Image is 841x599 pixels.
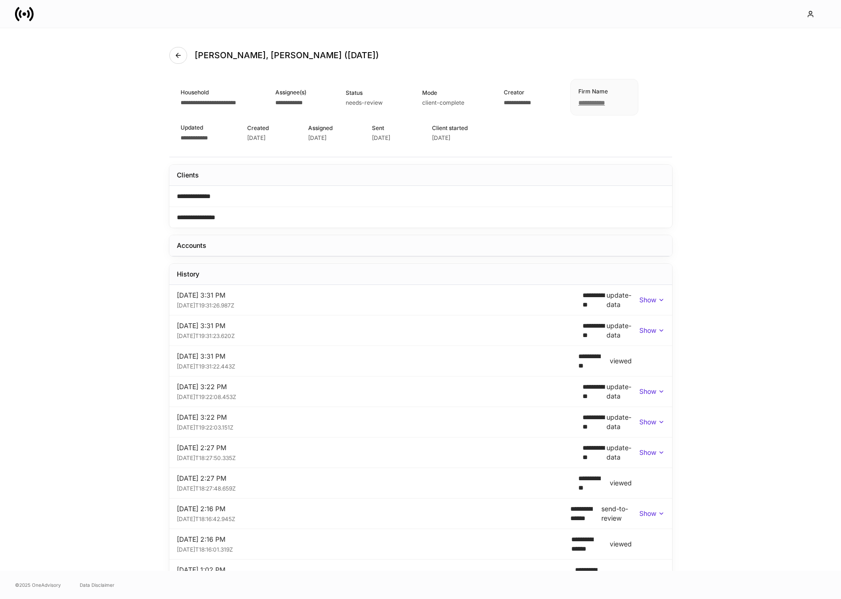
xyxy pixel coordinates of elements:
[610,570,632,579] div: viewed
[432,123,468,132] div: Client started
[177,514,570,523] div: [DATE]T18:16:42.945Z
[177,544,564,553] div: [DATE]T18:16:01.319Z
[181,88,236,97] div: Household
[177,453,583,462] div: [DATE]T18:27:50.335Z
[422,88,464,97] div: Mode
[606,321,639,340] div: update-data
[177,392,583,401] div: [DATE]T19:22:08.453Z
[346,88,383,97] div: Status
[275,88,306,97] div: Assignee(s)
[639,448,656,457] p: Show
[177,382,583,392] div: [DATE] 3:22 PM
[247,123,269,132] div: Created
[606,291,639,309] div: update-data
[177,291,583,300] div: [DATE] 3:31 PM
[177,483,571,492] div: [DATE]T18:27:48.659Z
[177,321,583,330] div: [DATE] 3:31 PM
[177,422,583,431] div: [DATE]T19:22:03.151Z
[432,134,450,142] div: [DATE]
[610,539,632,549] div: viewed
[177,535,564,544] div: [DATE] 2:16 PM
[346,99,383,107] div: needs-review
[169,285,672,315] div: [DATE] 3:31 PM[DATE]T19:31:26.987Z**** **** **update-dataShow
[504,88,531,97] div: Creator
[15,581,61,589] span: © 2025 OneAdvisory
[177,474,571,483] div: [DATE] 2:27 PM
[177,241,206,250] div: Accounts
[177,443,583,453] div: [DATE] 2:27 PM
[169,407,672,437] div: [DATE] 3:22 PM[DATE]T19:22:03.151Z**** **** **update-dataShow
[639,509,656,518] p: Show
[578,87,608,96] div: Firm Name
[195,50,379,61] h4: [PERSON_NAME], [PERSON_NAME] ([DATE])
[169,438,672,468] div: [DATE] 2:27 PM[DATE]T18:27:50.335Z**** **** **update-dataShow
[372,134,390,142] div: [DATE]
[181,123,208,132] div: Updated
[606,382,639,401] div: update-data
[177,300,583,309] div: [DATE]T19:31:26.987Z
[606,443,639,462] div: update-data
[601,504,639,523] div: send-to-review
[177,504,570,514] div: [DATE] 2:16 PM
[308,123,333,132] div: Assigned
[177,330,583,340] div: [DATE]T19:31:23.620Z
[177,565,568,575] div: [DATE] 1:02 PM
[169,376,672,407] div: [DATE] 3:22 PM[DATE]T19:22:08.453Z**** **** **update-dataShow
[606,413,639,431] div: update-data
[639,326,656,335] p: Show
[177,170,199,180] div: Clients
[177,352,571,361] div: [DATE] 3:31 PM
[610,478,632,488] div: viewed
[308,134,326,142] div: [DATE]
[169,499,672,529] div: [DATE] 2:16 PM[DATE]T18:16:42.945Z**** **** **** *send-to-reviewShow
[610,356,632,366] div: viewed
[80,581,114,589] a: Data Disclaimer
[639,417,656,427] p: Show
[169,315,672,346] div: [DATE] 3:31 PM[DATE]T19:31:23.620Z**** **** **update-dataShow
[639,387,656,396] p: Show
[177,269,199,279] div: History
[639,295,656,305] p: Show
[422,99,464,107] div: client-complete
[247,134,265,142] div: [DATE]
[372,123,393,132] div: Sent
[177,413,583,422] div: [DATE] 3:22 PM
[177,361,571,370] div: [DATE]T19:31:22.443Z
